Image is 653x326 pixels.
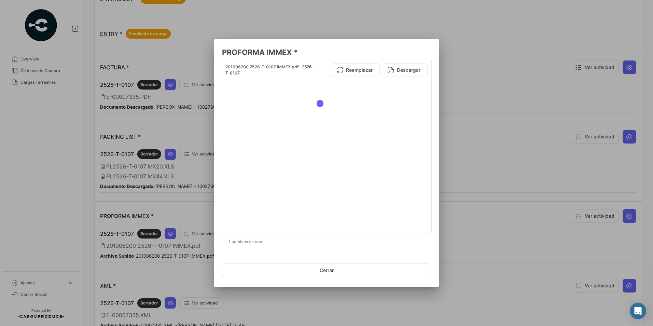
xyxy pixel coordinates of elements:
button: Cerrar [222,263,431,277]
button: Descargar [383,63,428,77]
button: Reemplazar [332,63,380,77]
span: 201006200 2526-T-0107 IMMEX.pdf [225,64,299,69]
div: Abrir Intercom Messenger [630,303,646,319]
div: 1 archivos en total [222,233,431,250]
h3: PROFORMA IMMEX * [222,47,431,57]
